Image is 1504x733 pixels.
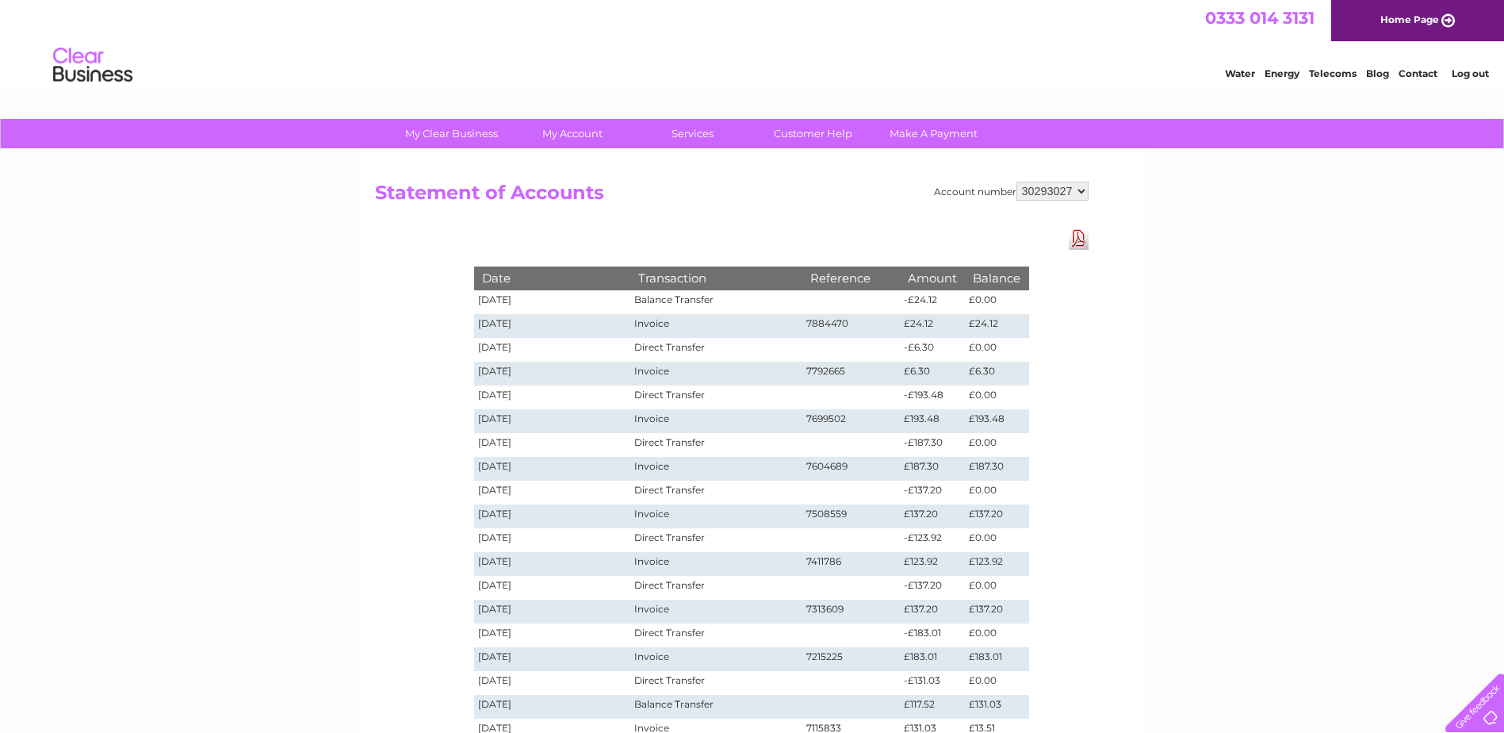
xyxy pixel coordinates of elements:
td: £0.00 [965,624,1028,647]
a: Customer Help [748,119,878,148]
td: £183.01 [900,647,965,671]
td: [DATE] [474,338,631,362]
td: Direct Transfer [630,338,802,362]
h2: Statement of Accounts [375,182,1089,212]
td: £0.00 [965,338,1028,362]
td: 7411786 [802,552,901,576]
td: 7792665 [802,362,901,386]
td: £123.92 [965,552,1028,576]
td: Balance Transfer [630,290,802,314]
a: Energy [1265,67,1299,79]
td: £24.12 [900,314,965,338]
a: Contact [1399,67,1437,79]
td: £0.00 [965,576,1028,600]
td: -£131.03 [900,671,965,695]
td: -£183.01 [900,624,965,647]
td: [DATE] [474,457,631,481]
td: £0.00 [965,528,1028,552]
td: £137.20 [900,505,965,528]
td: -£193.48 [900,386,965,409]
a: Water [1225,67,1255,79]
td: -£24.12 [900,290,965,314]
td: £123.92 [900,552,965,576]
td: 7313609 [802,600,901,624]
td: [DATE] [474,552,631,576]
div: Clear Business is a trading name of Verastar Limited (registered in [GEOGRAPHIC_DATA] No. 3667643... [378,9,1127,77]
td: £24.12 [965,314,1028,338]
td: Direct Transfer [630,481,802,505]
td: Direct Transfer [630,576,802,600]
td: -£6.30 [900,338,965,362]
a: My Clear Business [386,119,517,148]
td: Direct Transfer [630,671,802,695]
td: £131.03 [965,695,1028,719]
a: Log out [1452,67,1489,79]
td: £137.20 [965,505,1028,528]
td: [DATE] [474,409,631,433]
td: [DATE] [474,647,631,671]
td: Invoice [630,600,802,624]
td: 7508559 [802,505,901,528]
td: 7604689 [802,457,901,481]
td: [DATE] [474,624,631,647]
td: £193.48 [900,409,965,433]
td: -£137.20 [900,481,965,505]
td: [DATE] [474,362,631,386]
th: Date [474,267,631,290]
td: [DATE] [474,695,631,719]
td: Invoice [630,552,802,576]
td: £187.30 [900,457,965,481]
td: £0.00 [965,481,1028,505]
td: [DATE] [474,433,631,457]
td: £193.48 [965,409,1028,433]
td: [DATE] [474,314,631,338]
td: £117.52 [900,695,965,719]
td: Direct Transfer [630,624,802,647]
td: 7884470 [802,314,901,338]
td: -£123.92 [900,528,965,552]
div: Account number [934,182,1089,201]
td: [DATE] [474,528,631,552]
td: Invoice [630,505,802,528]
td: Invoice [630,457,802,481]
td: [DATE] [474,290,631,314]
td: -£187.30 [900,433,965,457]
td: £0.00 [965,290,1028,314]
td: Invoice [630,314,802,338]
td: Direct Transfer [630,386,802,409]
td: [DATE] [474,386,631,409]
a: Services [627,119,758,148]
th: Reference [802,267,901,290]
td: Invoice [630,647,802,671]
a: Telecoms [1309,67,1357,79]
a: Blog [1366,67,1389,79]
a: 0333 014 3131 [1205,8,1315,28]
a: Make A Payment [868,119,999,148]
td: Invoice [630,409,802,433]
td: £0.00 [965,671,1028,695]
td: £137.20 [965,600,1028,624]
th: Amount [900,267,965,290]
td: [DATE] [474,600,631,624]
td: Direct Transfer [630,433,802,457]
td: £6.30 [965,362,1028,386]
td: 7699502 [802,409,901,433]
td: -£137.20 [900,576,965,600]
a: My Account [507,119,637,148]
td: 7215225 [802,647,901,671]
td: [DATE] [474,671,631,695]
td: Balance Transfer [630,695,802,719]
td: £183.01 [965,647,1028,671]
td: Invoice [630,362,802,386]
td: £6.30 [900,362,965,386]
a: Download Pdf [1069,227,1089,250]
th: Transaction [630,267,802,290]
td: £137.20 [900,600,965,624]
th: Balance [965,267,1028,290]
td: [DATE] [474,576,631,600]
td: [DATE] [474,481,631,505]
td: Direct Transfer [630,528,802,552]
td: £0.00 [965,433,1028,457]
td: £0.00 [965,386,1028,409]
